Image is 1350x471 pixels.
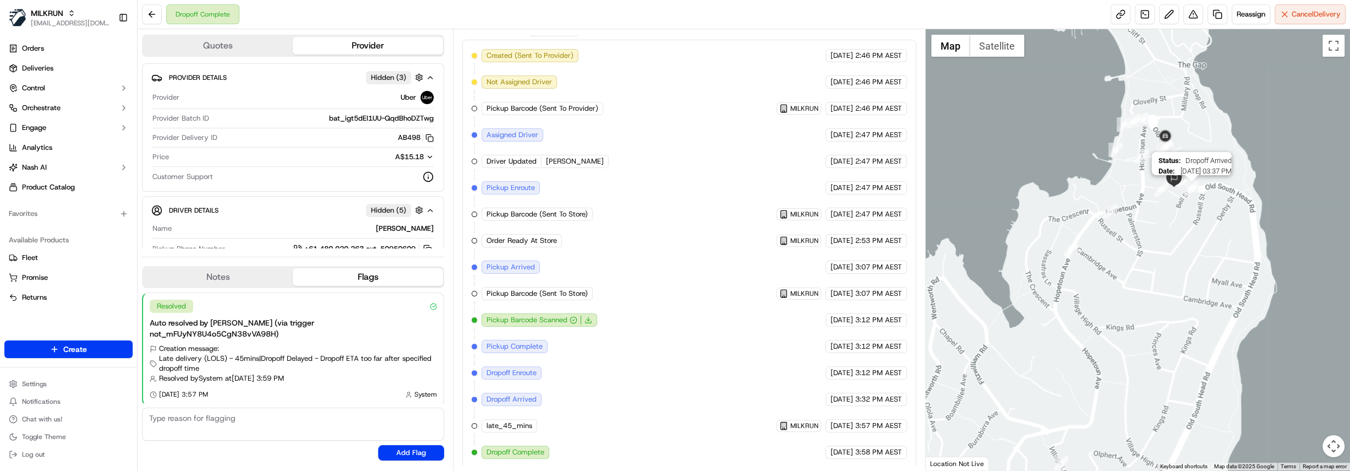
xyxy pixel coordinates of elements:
[169,73,227,82] span: Provider Details
[22,246,84,257] span: Knowledge Base
[4,447,133,462] button: Log out
[4,340,133,358] button: Create
[4,40,133,57] a: Orders
[97,171,120,180] span: [DATE]
[11,160,29,178] img: Hannah Dayet
[855,104,902,113] span: 2:46 PM AEST
[855,315,902,325] span: 3:12 PM AEST
[4,205,133,223] div: Favorites
[22,415,62,424] span: Chat with us!
[50,105,181,116] div: Start new chat
[830,262,853,272] span: [DATE]
[22,273,48,283] span: Promise
[487,209,588,219] span: Pickup Barcode (Sent To Store)
[487,51,573,61] span: Created (Sent To Provider)
[4,429,133,445] button: Toggle Theme
[830,315,853,325] span: [DATE]
[89,242,181,262] a: 💻API Documentation
[1127,114,1141,128] div: 30
[371,205,406,215] span: Hidden ( 5 )
[487,315,567,325] span: Pickup Barcode Scanned
[830,342,853,351] span: [DATE]
[1158,140,1172,155] div: 34
[91,201,95,209] span: •
[1179,167,1232,175] span: [DATE] 03:37 PM
[830,421,853,431] span: [DATE]
[9,273,128,283] a: Promise
[22,293,47,302] span: Returns
[304,244,416,254] span: +61 480 020 263 ext. 50950609
[487,394,537,404] span: Dropoff Arrived
[143,37,293,55] button: Quotes
[293,243,434,255] button: +61 480 020 263 ext. 50950609
[830,156,853,166] span: [DATE]
[487,262,535,272] span: Pickup Arrived
[855,51,902,61] span: 2:46 PM AEST
[855,183,902,193] span: 2:47 PM AEST
[11,247,20,256] div: 📗
[4,139,133,156] a: Analytics
[1275,4,1346,24] button: CancelDelivery
[487,315,577,325] button: Pickup Barcode Scanned
[855,262,902,272] span: 3:07 PM AEST
[152,93,179,102] span: Provider
[29,71,198,83] input: Got a question? Start typing here...
[1214,463,1274,469] span: Map data ©2025 Google
[398,133,434,143] button: AB498
[1156,137,1171,151] div: 32
[22,83,45,93] span: Control
[487,183,535,193] span: Pickup Enroute
[22,397,61,406] span: Notifications
[329,113,434,123] span: bat_igt5dEI1UU-QqdBhoDZTwg
[159,390,208,399] span: [DATE] 3:57 PM
[22,163,47,172] span: Nash AI
[151,201,435,219] button: Driver DetailsHidden (5)
[9,253,128,263] a: Fleet
[31,19,110,28] button: [EMAIL_ADDRESS][DOMAIN_NAME]
[1117,117,1131,132] div: 29
[779,421,818,430] button: MILKRUN
[830,209,853,219] span: [DATE]
[159,373,223,383] span: Resolved by System
[143,268,293,286] button: Notes
[1108,143,1123,157] div: 31
[152,172,213,182] span: Customer Support
[1292,9,1341,19] span: Cancel Delivery
[1303,463,1347,469] a: Report a map error
[78,273,133,281] a: Powered byPylon
[790,236,818,245] span: MILKRUN
[4,119,133,137] button: Engage
[11,44,200,62] p: Welcome 👋
[4,249,133,267] button: Fleet
[855,236,902,246] span: 2:53 PM AEST
[790,289,818,298] span: MILKRUN
[855,77,902,87] span: 2:46 PM AEST
[790,210,818,219] span: MILKRUN
[7,242,89,262] a: 📗Knowledge Base
[1281,463,1296,469] a: Terms (opens in new tab)
[50,116,151,125] div: We're available if you need us!
[97,201,120,209] span: [DATE]
[150,300,193,313] div: Resolved
[159,354,437,373] span: Late delivery (LOLS) - 45mins | Dropoff Delayed - Dropoff ETA too far after specified dropoff time
[487,104,598,113] span: Pickup Barcode (Sent To Provider)
[150,317,437,339] div: Auto resolved by [PERSON_NAME] (via trigger not_mFUyNY8U4o5CgN38vVA98H)
[93,247,102,256] div: 💻
[22,103,61,113] span: Orchestrate
[152,133,217,143] span: Provider Delivery ID
[855,289,902,299] span: 3:07 PM AEST
[1064,242,1078,256] div: 21
[366,71,426,84] button: Hidden (3)
[23,105,43,125] img: 8016278978528_b943e370aa5ada12b00a_72.png
[4,4,114,31] button: MILKRUNMILKRUN[EMAIL_ADDRESS][DOMAIN_NAME]
[4,159,133,176] button: Nash AI
[22,63,53,73] span: Deliveries
[11,143,74,152] div: Past conversations
[22,143,52,153] span: Analytics
[1185,156,1232,165] span: Dropoff Arrived
[1322,435,1344,457] button: Map camera controls
[487,421,532,431] span: late_45_mins
[4,99,133,117] button: Orchestrate
[4,231,133,249] div: Available Products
